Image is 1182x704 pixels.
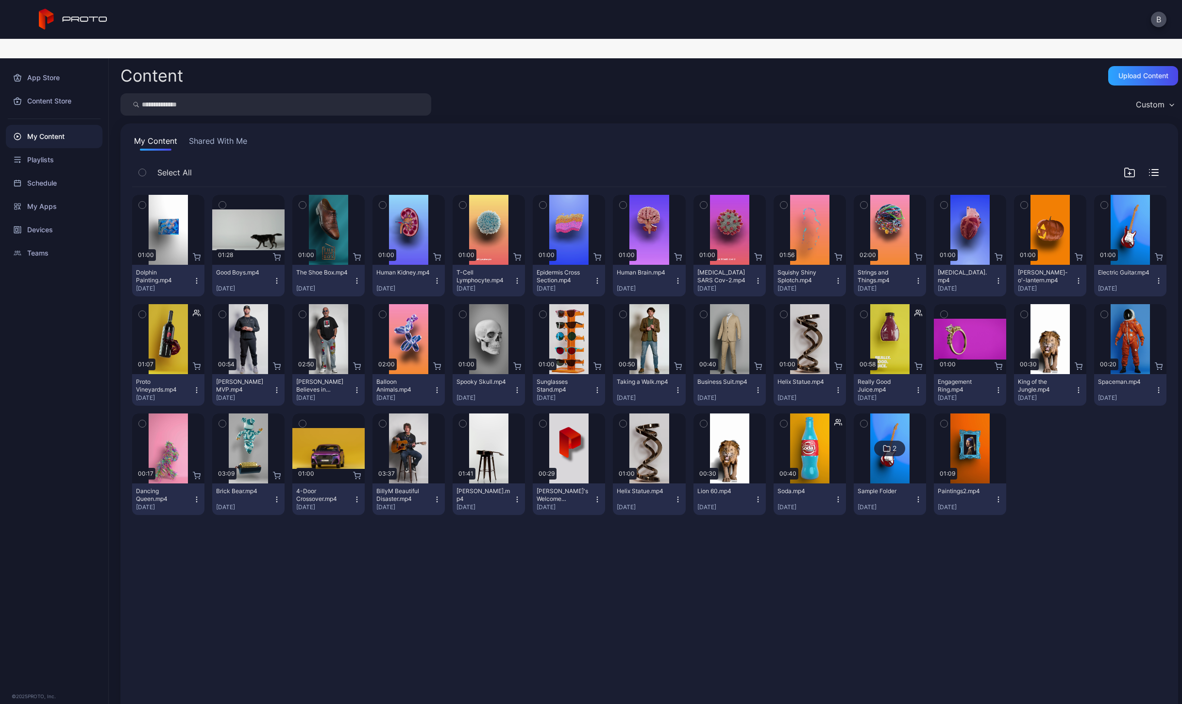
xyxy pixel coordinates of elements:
[6,218,102,241] a: Devices
[120,68,183,84] div: Content
[934,374,1006,406] button: Engagement Ring.mp4[DATE]
[376,394,433,402] div: [DATE]
[1094,374,1166,406] button: Spaceman.mp4[DATE]
[858,378,911,394] div: Really Good Juice.mp4
[456,285,513,292] div: [DATE]
[132,265,204,296] button: Dolphin Painting.mp4[DATE]
[777,503,834,511] div: [DATE]
[1014,265,1086,296] button: [PERSON_NAME]-o'-lantern.mp4[DATE]
[216,378,270,394] div: Albert Pujols MVP.mp4
[1131,93,1178,116] button: Custom
[537,378,590,394] div: Sunglasses Stand.mp4
[777,394,834,402] div: [DATE]
[1018,394,1075,402] div: [DATE]
[296,378,350,394] div: Howie Mandel Believes in Proto.mp4
[136,378,189,394] div: Proto Vineyards.mp4
[296,394,353,402] div: [DATE]
[617,378,670,386] div: Taking a Walk.mp4
[693,265,766,296] button: [MEDICAL_DATA] SARS Cov-2.mp4[DATE]
[456,378,510,386] div: Spooky Skull.mp4
[858,285,914,292] div: [DATE]
[216,269,270,276] div: Good Boys.mp4
[617,503,674,511] div: [DATE]
[6,148,102,172] div: Playlists
[617,269,670,276] div: Human Brain.mp4
[617,285,674,292] div: [DATE]
[1018,269,1071,284] div: Jack-o'-lantern.mp4
[893,444,896,453] div: 2
[938,285,995,292] div: [DATE]
[774,483,846,515] button: Soda.mp4[DATE]
[613,265,685,296] button: Human Brain.mp4[DATE]
[537,487,590,503] div: David's Welcome Video.mp4
[292,265,365,296] button: The Shoe Box.mp4[DATE]
[777,269,831,284] div: Squishy Shiny Splotch.mp4
[6,195,102,218] div: My Apps
[537,269,590,284] div: Epidermis Cross Section.mp4
[6,241,102,265] a: Teams
[453,483,525,515] button: [PERSON_NAME].mp4[DATE]
[858,394,914,402] div: [DATE]
[292,374,365,406] button: [PERSON_NAME] Believes in Proto.mp4[DATE]
[6,89,102,113] a: Content Store
[774,374,846,406] button: Helix Statue.mp4[DATE]
[858,503,914,511] div: [DATE]
[938,503,995,511] div: [DATE]
[136,394,193,402] div: [DATE]
[697,503,754,511] div: [DATE]
[132,483,204,515] button: Dancing Queen.mp4[DATE]
[533,265,605,296] button: Epidermis Cross Section.mp4[DATE]
[453,265,525,296] button: T-Cell Lymphocyte.mp4[DATE]
[1018,378,1071,394] div: King of the Jungle.mp4
[372,265,445,296] button: Human Kidney.mp4[DATE]
[938,394,995,402] div: [DATE]
[216,503,273,511] div: [DATE]
[376,269,430,276] div: Human Kidney.mp4
[854,265,926,296] button: Strings and Things.mp4[DATE]
[157,167,192,178] span: Select All
[296,487,350,503] div: 4-Door Crossover.mp4
[372,483,445,515] button: BillyM Beautiful Disaster.mp4[DATE]
[6,66,102,89] a: App Store
[533,483,605,515] button: [PERSON_NAME]'s Welcome Video.mp4[DATE]
[1094,265,1166,296] button: Electric Guitar.mp4[DATE]
[858,487,911,495] div: Sample Folder
[1136,100,1165,109] div: Custom
[693,483,766,515] button: Lion 60.mp4[DATE]
[132,135,179,151] button: My Content
[6,172,102,195] a: Schedule
[376,487,430,503] div: BillyM Beautiful Disaster.mp4
[456,269,510,284] div: T-Cell Lymphocyte.mp4
[136,269,189,284] div: Dolphin Painting.mp4
[854,483,926,515] button: Sample Folder[DATE]
[854,374,926,406] button: Really Good Juice.mp4[DATE]
[372,374,445,406] button: Balloon Animals.mp4[DATE]
[376,285,433,292] div: [DATE]
[537,503,593,511] div: [DATE]
[938,378,991,394] div: Engagement Ring.mp4
[697,394,754,402] div: [DATE]
[212,265,285,296] button: Good Boys.mp4[DATE]
[777,487,831,495] div: Soda.mp4
[376,503,433,511] div: [DATE]
[216,285,273,292] div: [DATE]
[533,374,605,406] button: Sunglasses Stand.mp4[DATE]
[1151,12,1166,27] button: B
[858,269,911,284] div: Strings and Things.mp4
[296,269,350,276] div: The Shoe Box.mp4
[1018,285,1075,292] div: [DATE]
[934,265,1006,296] button: [MEDICAL_DATA].mp4[DATE]
[132,374,204,406] button: Proto Vineyards.mp4[DATE]
[613,483,685,515] button: Helix Statue.mp4[DATE]
[938,269,991,284] div: Human Heart.mp4
[617,487,670,495] div: Helix Statue.mp4
[187,135,249,151] button: Shared With Me
[934,483,1006,515] button: Paintings2.mp4[DATE]
[12,692,97,700] div: © 2025 PROTO, Inc.
[617,394,674,402] div: [DATE]
[697,487,751,495] div: Lion 60.mp4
